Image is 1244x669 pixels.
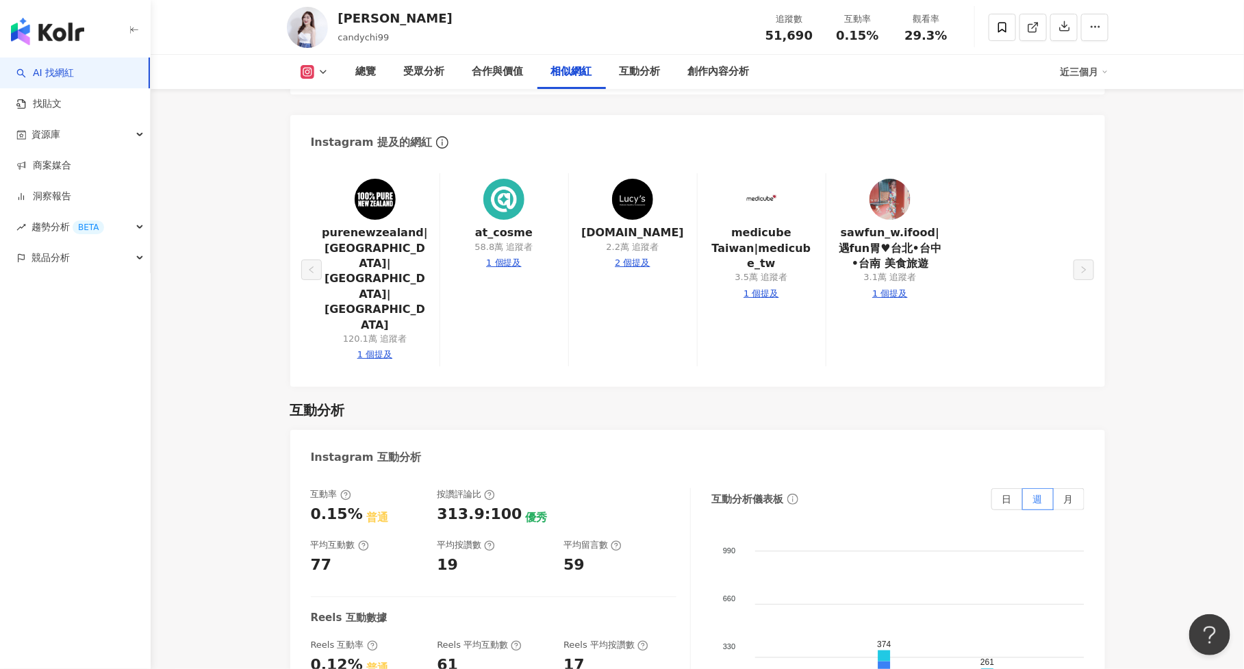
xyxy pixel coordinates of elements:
div: Instagram 互動分析 [311,450,422,465]
span: info-circle [434,134,450,151]
iframe: Help Scout Beacon - Open [1189,614,1230,655]
div: 313.9:100 [437,504,522,525]
a: 洞察報告 [16,190,71,203]
div: 120.1萬 追蹤者 [343,333,407,345]
img: KOL Avatar [355,179,396,220]
span: 月 [1064,494,1074,505]
a: purenewzealand|[GEOGRAPHIC_DATA]|[GEOGRAPHIC_DATA]|[GEOGRAPHIC_DATA] [322,225,429,333]
div: 觀看率 [900,12,952,26]
div: Reels 平均互動數 [437,639,522,651]
div: 0.15% [311,504,363,525]
div: BETA [73,220,104,234]
button: right [1074,260,1094,280]
div: 互動分析儀表板 [711,492,783,507]
div: Reels 互動率 [311,639,378,651]
span: rise [16,223,26,232]
div: 1 個提及 [744,288,778,300]
div: [PERSON_NAME] [338,10,453,27]
div: 互動分析 [620,64,661,80]
div: 互動率 [832,12,884,26]
img: KOL Avatar [869,179,911,220]
span: 0.15% [836,29,878,42]
span: 趨勢分析 [31,212,104,242]
div: 普通 [366,510,388,525]
span: info-circle [785,492,800,507]
a: KOL Avatar [869,179,911,225]
span: candychi99 [338,32,390,42]
img: KOL Avatar [483,179,524,220]
div: 合作與價值 [472,64,524,80]
div: Reels 互動數據 [311,611,387,625]
div: 3.1萬 追蹤者 [864,271,917,283]
a: sawfun_w.ifood|遇fun胃♥台北•台中•台南 美食旅遊 [837,225,943,271]
a: searchAI 找網紅 [16,66,74,80]
div: Reels 平均按讚數 [563,639,648,651]
a: [DOMAIN_NAME] [581,225,684,240]
span: 競品分析 [31,242,70,273]
div: Instagram 提及的網紅 [311,135,433,150]
a: KOL Avatar [612,179,653,225]
img: KOL Avatar [741,179,782,220]
div: 近三個月 [1061,61,1108,83]
div: 相似網紅 [551,64,592,80]
img: logo [11,18,84,45]
tspan: 990 [723,547,735,555]
div: 創作內容分析 [688,64,750,80]
tspan: 330 [723,643,735,651]
div: 互動分析 [290,401,345,420]
div: 受眾分析 [404,64,445,80]
a: at_cosme [475,225,533,240]
div: 按讚評論比 [437,488,495,501]
div: 優秀 [526,510,548,525]
div: 1 個提及 [872,288,907,300]
div: 平均按讚數 [437,539,495,551]
div: 19 [437,555,458,576]
a: 商案媒合 [16,159,71,173]
div: 總覽 [356,64,377,80]
img: KOL Avatar [612,179,653,220]
span: 29.3% [904,29,947,42]
a: KOL Avatar [483,179,524,225]
button: left [301,260,322,280]
a: KOL Avatar [741,179,782,225]
span: 51,690 [765,28,813,42]
a: medicube Taiwan|medicube_tw [709,225,815,271]
div: 1 個提及 [357,349,392,361]
div: 58.8萬 追蹤者 [474,241,533,253]
span: 資源庫 [31,119,60,150]
span: 週 [1033,494,1043,505]
div: 3.5萬 追蹤者 [735,271,788,283]
a: KOL Avatar [355,179,396,225]
div: 1 個提及 [486,257,521,269]
div: 互動率 [311,488,351,501]
span: 日 [1002,494,1012,505]
div: 2 個提及 [615,257,650,269]
img: KOL Avatar [287,7,328,48]
div: 2.2萬 追蹤者 [607,241,659,253]
div: 77 [311,555,332,576]
tspan: 660 [723,595,735,603]
div: 平均互動數 [311,539,369,551]
a: 找貼文 [16,97,62,111]
div: 平均留言數 [563,539,622,551]
div: 59 [563,555,585,576]
div: 追蹤數 [763,12,815,26]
